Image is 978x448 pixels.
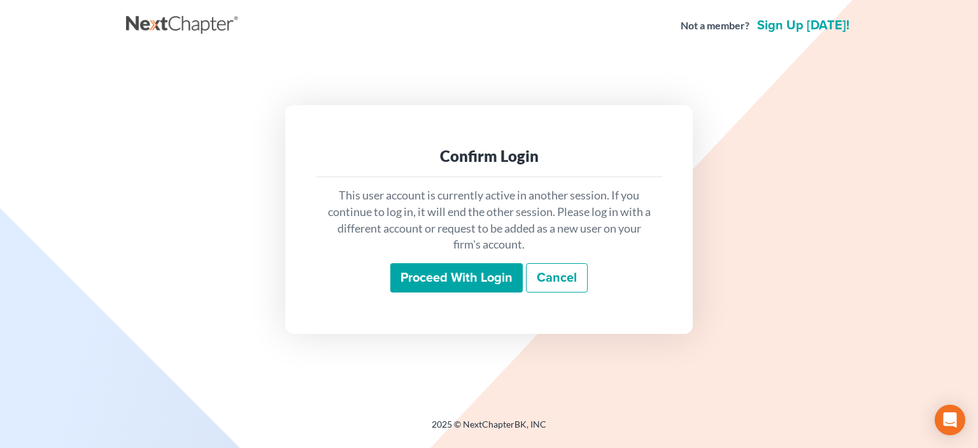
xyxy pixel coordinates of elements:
a: Cancel [526,263,588,293]
div: Confirm Login [326,146,652,166]
p: This user account is currently active in another session. If you continue to log in, it will end ... [326,187,652,253]
a: Sign up [DATE]! [755,19,852,32]
div: Open Intercom Messenger [935,405,965,435]
strong: Not a member? [681,18,749,33]
div: 2025 © NextChapterBK, INC [126,418,852,441]
input: Proceed with login [390,263,523,293]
